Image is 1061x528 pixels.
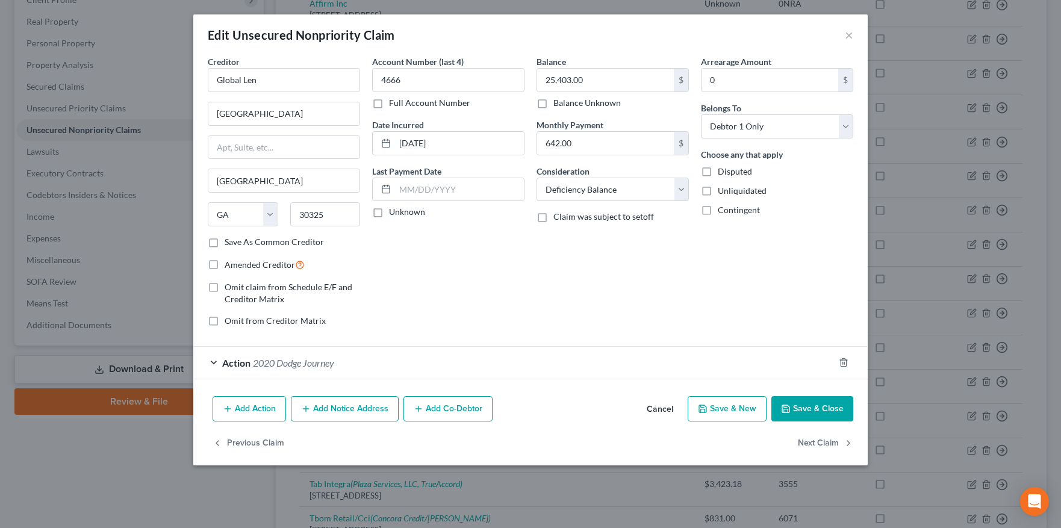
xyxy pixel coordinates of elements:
label: Full Account Number [389,97,470,109]
span: Claim was subject to setoff [553,211,654,222]
input: 0.00 [702,69,838,92]
input: Apt, Suite, etc... [208,136,359,159]
span: Omit from Creditor Matrix [225,315,326,326]
input: MM/DD/YYYY [395,178,524,201]
span: Disputed [718,166,752,176]
button: Add Notice Address [291,396,399,421]
div: $ [674,132,688,155]
div: $ [674,69,688,92]
input: Enter zip... [290,202,361,226]
label: Account Number (last 4) [372,55,464,68]
label: Arrearage Amount [701,55,771,68]
button: Previous Claim [213,431,284,456]
span: Creditor [208,57,240,67]
label: Date Incurred [372,119,424,131]
span: Omit claim from Schedule E/F and Creditor Matrix [225,282,352,304]
input: MM/DD/YYYY [395,132,524,155]
label: Balance Unknown [553,97,621,109]
span: Action [222,357,250,368]
span: Amended Creditor [225,259,295,270]
input: 0.00 [537,69,674,92]
div: $ [838,69,853,92]
label: Last Payment Date [372,165,441,178]
button: Add Action [213,396,286,421]
button: Next Claim [798,431,853,456]
button: × [845,28,853,42]
label: Monthly Payment [537,119,603,131]
span: Belongs To [701,103,741,113]
button: Cancel [637,397,683,421]
label: Consideration [537,165,590,178]
button: Save & Close [771,396,853,421]
label: Choose any that apply [701,148,783,161]
div: Open Intercom Messenger [1020,487,1049,516]
label: Unknown [389,206,425,218]
label: Balance [537,55,566,68]
div: Edit Unsecured Nonpriority Claim [208,26,395,43]
input: XXXX [372,68,524,92]
button: Save & New [688,396,767,421]
input: Enter address... [208,102,359,125]
span: 2020 Dodge Journey [253,357,334,368]
span: Contingent [718,205,760,215]
label: Save As Common Creditor [225,236,324,248]
input: 0.00 [537,132,674,155]
span: Unliquidated [718,185,767,196]
input: Search creditor by name... [208,68,360,92]
input: Enter city... [208,169,359,192]
button: Add Co-Debtor [403,396,493,421]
